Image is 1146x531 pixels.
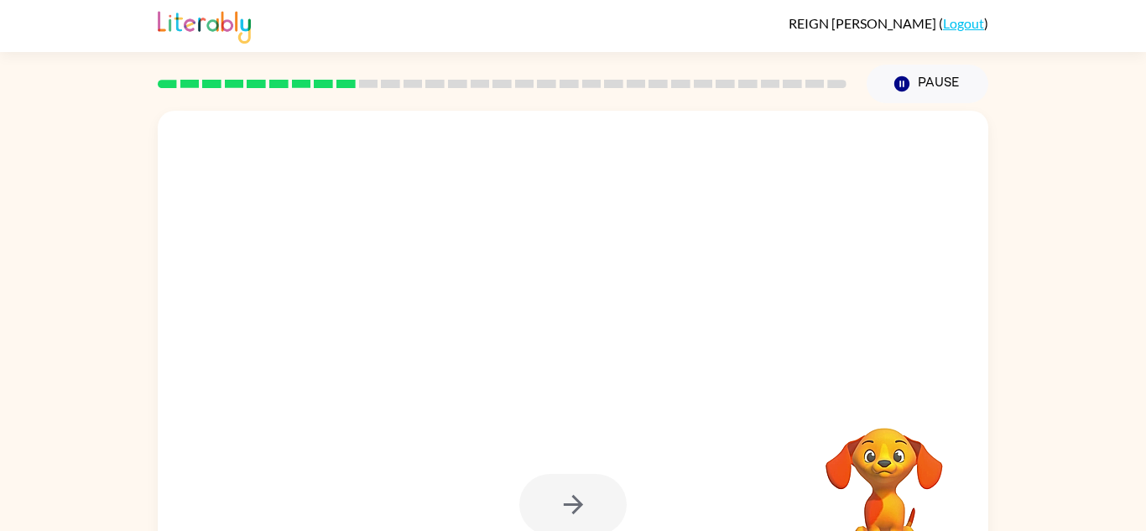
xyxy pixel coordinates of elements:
a: Logout [943,15,984,31]
button: Pause [867,65,988,103]
div: ( ) [789,15,988,31]
img: Literably [158,7,251,44]
span: REIGN [PERSON_NAME] [789,15,939,31]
